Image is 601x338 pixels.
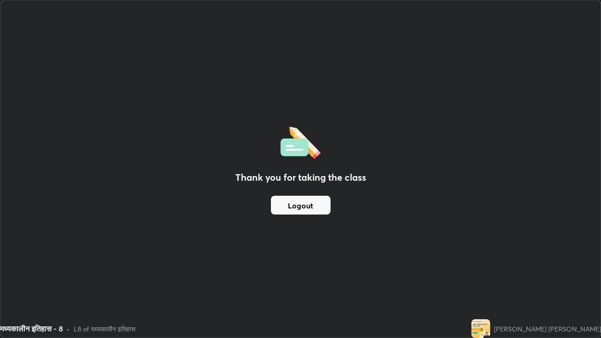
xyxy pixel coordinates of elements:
[74,324,135,334] div: L8 of मध्यकालीन इतिहास
[280,123,321,159] img: offlineFeedback.1438e8b3.svg
[494,324,601,334] div: [PERSON_NAME] [PERSON_NAME]
[471,319,490,338] img: 240ce401da9f437399e40798f16adbfd.jpg
[271,196,331,215] button: Logout
[235,170,366,184] h2: Thank you for taking the class
[67,324,70,334] div: •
